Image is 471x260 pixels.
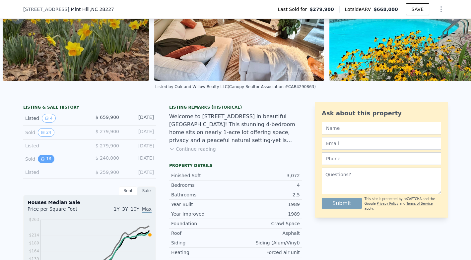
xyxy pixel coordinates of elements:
[365,197,441,211] div: This site is protected by reCAPTCHA and the Google and apply.
[235,220,300,227] div: Crawl Space
[137,186,156,195] div: Sale
[322,137,441,150] input: Email
[171,172,235,179] div: Finished Sqft
[28,206,90,216] div: Price per Square Foot
[322,198,362,209] button: Submit
[23,6,69,13] span: [STREET_ADDRESS]
[25,155,84,163] div: Sold
[322,122,441,134] input: Name
[345,6,373,13] span: Lotside ARV
[169,163,302,168] div: Property details
[25,114,84,123] div: Listed
[25,169,84,176] div: Listed
[119,186,137,195] div: Rent
[29,241,39,245] tspan: $189
[373,7,398,12] span: $668,000
[278,6,310,13] span: Last Sold for
[169,113,302,144] div: Welcome to [STREET_ADDRESS] in beautiful [GEOGRAPHIC_DATA]! This stunning 4-bedroom home sits on ...
[124,169,154,176] div: [DATE]
[96,155,119,161] span: $ 240,000
[235,201,300,208] div: 1989
[235,249,300,256] div: Forced air unit
[169,146,216,152] button: Continue reading
[235,182,300,188] div: 4
[96,129,119,134] span: $ 279,900
[38,155,54,163] button: View historical data
[124,155,154,163] div: [DATE]
[171,211,235,217] div: Year Improved
[42,114,56,123] button: View historical data
[29,217,39,222] tspan: $263
[96,170,119,175] span: $ 259,900
[142,206,152,213] span: Max
[38,128,54,137] button: View historical data
[28,199,152,206] div: Houses Median Sale
[96,115,119,120] span: $ 659,900
[171,182,235,188] div: Bedrooms
[235,230,300,236] div: Asphalt
[235,172,300,179] div: 3,072
[29,233,39,237] tspan: $214
[122,206,128,212] span: 3Y
[435,3,448,16] button: Show Options
[124,142,154,149] div: [DATE]
[171,191,235,198] div: Bathrooms
[114,206,119,212] span: 1Y
[235,239,300,246] div: Siding (Alum/Vinyl)
[171,220,235,227] div: Foundation
[124,114,154,123] div: [DATE]
[309,6,334,13] span: $279,900
[124,128,154,137] div: [DATE]
[29,249,39,253] tspan: $164
[155,84,316,89] div: Listed by Oak and Willow Realty LLC (Canopy Realtor Association #CAR4290863)
[171,201,235,208] div: Year Built
[235,211,300,217] div: 1989
[131,206,139,212] span: 10Y
[377,202,398,205] a: Privacy Policy
[322,109,441,118] div: Ask about this property
[235,191,300,198] div: 2.5
[90,7,114,12] span: , NC 28227
[406,202,433,205] a: Terms of Service
[171,239,235,246] div: Siding
[171,249,235,256] div: Heating
[96,143,119,148] span: $ 279,900
[406,3,429,15] button: SAVE
[25,142,84,149] div: Listed
[322,152,441,165] input: Phone
[171,230,235,236] div: Roof
[169,105,302,110] div: Listing Remarks (Historical)
[69,6,114,13] span: , Mint Hill
[25,128,84,137] div: Sold
[23,105,156,111] div: LISTING & SALE HISTORY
